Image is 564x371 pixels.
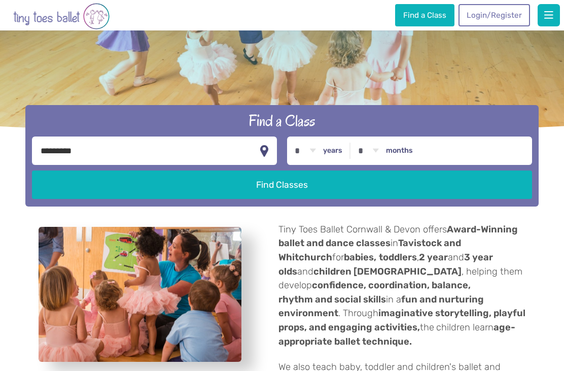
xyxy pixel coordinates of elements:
[278,280,471,305] strong: confidence, coordination, balance, rhythm and social skills
[32,171,532,199] button: Find Classes
[39,227,241,362] a: View full-size image
[278,322,515,347] strong: age-appropriate ballet technique.
[395,4,454,26] a: Find a Class
[379,252,417,263] strong: toddlers
[344,252,376,263] strong: babies,
[13,2,110,30] img: tiny toes ballet
[278,223,525,349] p: Tiny Toes Ballet Cornwall & Devon offers in for , and and , helping them develop in a . Through t...
[419,252,448,263] strong: 2 year
[32,111,532,131] h2: Find a Class
[278,238,461,263] strong: Tavistock and Whitchurch
[278,252,493,277] strong: 3 year olds
[386,146,413,155] label: months
[323,146,342,155] label: years
[278,308,525,333] strong: imaginative storytelling, playful props, and engaging activities,
[459,4,530,26] a: Login/Register
[313,266,462,277] strong: children [DEMOGRAPHIC_DATA]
